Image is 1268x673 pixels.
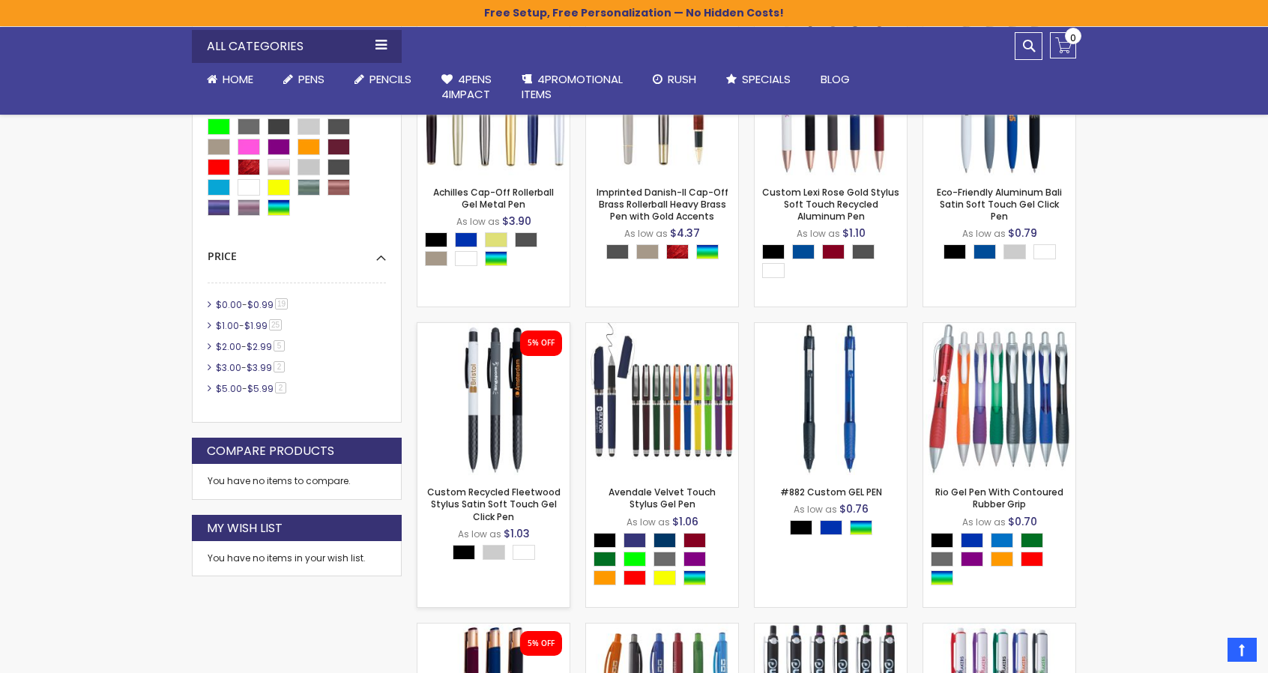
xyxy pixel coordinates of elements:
a: 0 [1050,32,1076,58]
span: Blog [821,71,850,87]
a: Eco-Friendly Aluminum Bali Satin Soft Touch Gel Click Pen [937,186,1062,223]
div: Select A Color [931,533,1075,589]
div: Navy Blue [653,533,676,548]
div: Select A Color [425,232,570,270]
span: Specials [742,71,791,87]
div: Royal Blue [624,533,646,548]
div: Black [425,232,447,247]
a: Rio Gel Pen With Contoured Rubber Grip [923,322,1075,335]
div: Nickel [636,244,659,259]
div: Black [594,533,616,548]
span: $0.70 [1008,514,1037,529]
div: White [762,263,785,278]
span: $0.00 [216,298,242,311]
div: Select A Color [762,244,907,282]
a: Custom Recycled Fleetwood Stylus Satin Soft Touch Gel Click Pen [427,486,561,522]
a: Pens [268,63,339,96]
a: $5.00-$5.992 [212,382,292,395]
div: Blue [455,232,477,247]
a: Souvenir® Stage Pen [755,623,907,636]
span: As low as [458,528,501,540]
div: Black [762,244,785,259]
div: Assorted [485,251,507,266]
span: $0.79 [1008,226,1037,241]
span: As low as [962,227,1006,240]
span: Pencils [369,71,411,87]
a: Imprinted Danish-II Cap-Off Brass Rollerball Heavy Brass Pen with Gold Accents [597,186,728,223]
div: Green [1021,533,1043,548]
div: Purple [961,552,983,567]
span: 2 [274,361,285,372]
a: Avendale Velvet Touch Stylus Gel Pen [609,486,716,510]
div: White [455,251,477,266]
div: You have no items to compare. [192,464,402,499]
a: Rush [638,63,711,96]
div: Orange [594,570,616,585]
div: Assorted [850,520,872,535]
div: Select A Color [944,244,1063,263]
a: Custom Lexi Rose Gold Stylus Soft Touch Recycled Aluminum Pen [762,186,899,223]
span: $5.00 [216,382,242,395]
span: As low as [794,503,837,516]
div: Dark Blue [973,244,996,259]
div: Green [594,552,616,567]
div: Black [931,533,953,548]
a: #882 Custom GEL PEN [755,322,907,335]
div: White [513,545,535,560]
div: Purple [683,552,706,567]
div: Grey Light [1003,244,1026,259]
a: Avendale Velvet Touch Stylus Gel Pen [586,322,738,335]
div: Select A Color [790,520,880,539]
a: Rio Gel Pen With Contoured Rubber Grip [935,486,1063,510]
a: 4PROMOTIONALITEMS [507,63,638,112]
strong: My Wish List [207,520,283,537]
span: Pens [298,71,324,87]
span: 0 [1070,31,1076,45]
div: Burgundy [683,533,706,548]
a: $2.00-$2.995 [212,340,290,353]
span: $1.00 [216,319,239,332]
div: Assorted [696,244,719,259]
span: 4PROMOTIONAL ITEMS [522,71,623,102]
div: Gunmetal [852,244,875,259]
img: Rio Gel Pen With Contoured Rubber Grip [923,323,1075,475]
div: Price [208,238,386,264]
div: Grey [653,552,676,567]
div: 5% OFF [528,338,555,348]
span: As low as [962,516,1006,528]
div: Orange [991,552,1013,567]
div: Select A Color [606,244,726,263]
a: Juggle Grip Gel Pen [923,623,1075,636]
a: Pencils [339,63,426,96]
div: Blue Light [991,533,1013,548]
a: $3.00-$3.992 [212,361,290,374]
div: Burgundy [822,244,845,259]
span: $1.10 [842,226,866,241]
span: $0.99 [247,298,274,311]
strong: Compare Products [207,443,334,459]
div: Black [453,545,475,560]
div: Red [1021,552,1043,567]
a: Custom Eco-Friendly Rose Gold Earl Satin Soft Touch Gel Pen [417,623,570,636]
div: Gunmetal [515,232,537,247]
a: Specials [711,63,806,96]
div: Black [790,520,812,535]
span: $3.99 [247,361,272,374]
div: 5% OFF [528,639,555,649]
span: 2 [275,382,286,393]
span: As low as [627,516,670,528]
span: 25 [269,319,282,331]
span: As low as [797,227,840,240]
div: Lime Green [624,552,646,567]
div: Blue [961,533,983,548]
a: Home [192,63,268,96]
div: All Categories [192,30,402,63]
div: You have no items in your wish list. [208,552,386,564]
div: Gold [485,232,507,247]
div: Black [944,244,966,259]
span: $5.99 [247,382,274,395]
a: Cliff Gel Ink Pens [586,623,738,636]
div: Marble Burgundy [666,244,689,259]
span: 5 [274,340,285,351]
span: Home [223,71,253,87]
